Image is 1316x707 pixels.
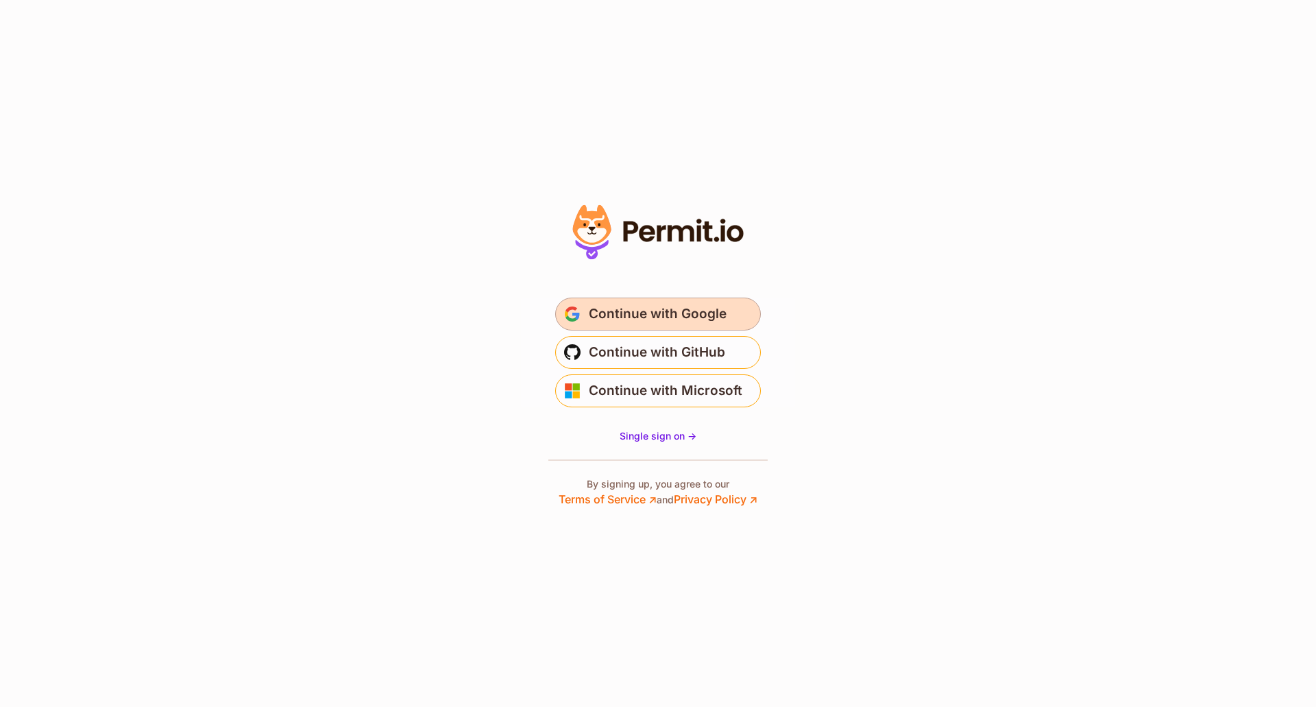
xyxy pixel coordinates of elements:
button: Continue with Microsoft [555,374,761,407]
span: Continue with Google [589,303,727,325]
span: Continue with Microsoft [589,380,742,402]
p: By signing up, you agree to our and [559,477,757,507]
span: Single sign on -> [620,430,696,442]
a: Terms of Service ↗ [559,492,657,506]
button: Continue with GitHub [555,336,761,369]
span: Continue with GitHub [589,341,725,363]
a: Privacy Policy ↗ [674,492,757,506]
a: Single sign on -> [620,429,696,443]
button: Continue with Google [555,298,761,331]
